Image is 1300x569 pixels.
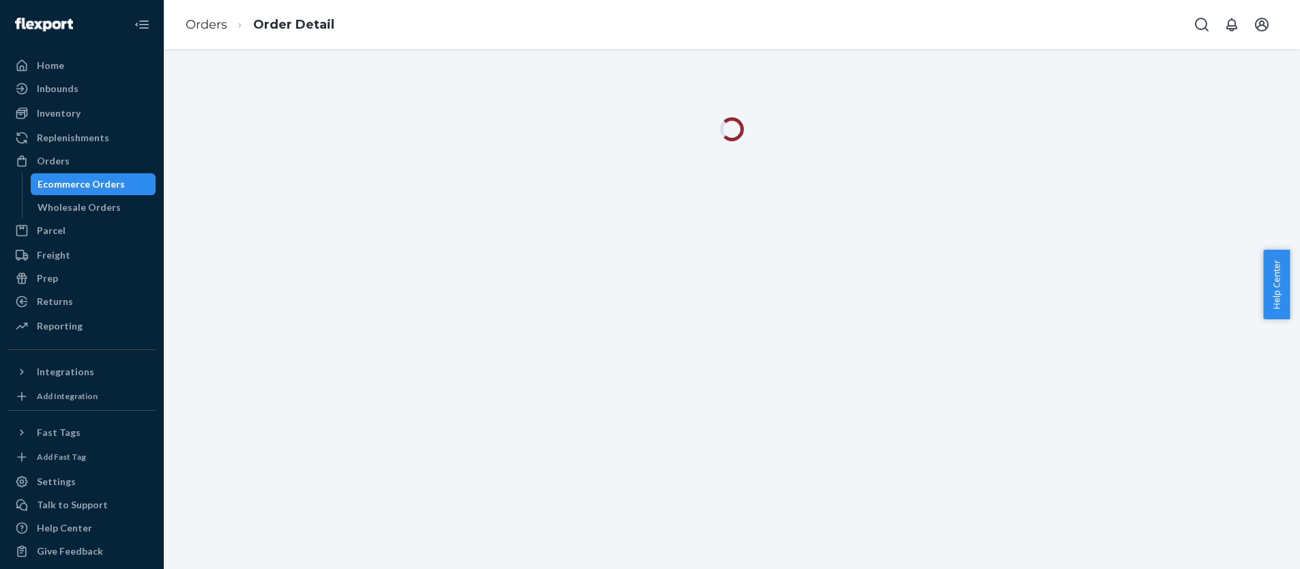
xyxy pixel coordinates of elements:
div: Integrations [37,365,94,379]
div: Settings [37,475,76,488]
div: Fast Tags [37,426,81,439]
div: Give Feedback [37,544,103,558]
button: Integrations [8,361,156,383]
div: Orders [37,154,70,168]
div: Home [37,59,64,72]
a: Add Integration [8,388,156,405]
div: Wholesale Orders [38,201,121,214]
a: Freight [8,244,156,266]
div: Help Center [37,521,92,535]
a: Wholesale Orders [31,196,156,218]
a: Replenishments [8,127,156,149]
a: Prep [8,267,156,289]
a: Settings [8,471,156,493]
div: Ecommerce Orders [38,177,125,191]
a: Ecommerce Orders [31,173,156,195]
div: Reporting [37,319,83,333]
div: Prep [37,272,58,285]
a: Orders [8,150,156,172]
div: Inbounds [37,82,78,96]
button: Talk to Support [8,494,156,516]
a: Orders [186,17,227,32]
button: Close Navigation [128,11,156,38]
ol: breadcrumbs [175,5,345,45]
a: Reporting [8,315,156,337]
div: Returns [37,295,73,308]
a: Help Center [8,517,156,539]
button: Fast Tags [8,422,156,443]
button: Give Feedback [8,540,156,562]
button: Open notifications [1218,11,1245,38]
div: Add Fast Tag [37,451,86,463]
div: Add Integration [37,390,98,402]
a: Order Detail [253,17,334,32]
button: Help Center [1263,250,1290,319]
div: Replenishments [37,131,109,145]
div: Talk to Support [37,498,108,512]
a: Returns [8,291,156,312]
a: Parcel [8,220,156,242]
button: Open account menu [1248,11,1275,38]
div: Parcel [37,224,66,237]
a: Home [8,55,156,76]
img: Flexport logo [15,18,73,31]
a: Inbounds [8,78,156,100]
a: Add Fast Tag [8,449,156,465]
a: Inventory [8,102,156,124]
div: Freight [37,248,70,262]
div: Inventory [37,106,81,120]
button: Open Search Box [1188,11,1215,38]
